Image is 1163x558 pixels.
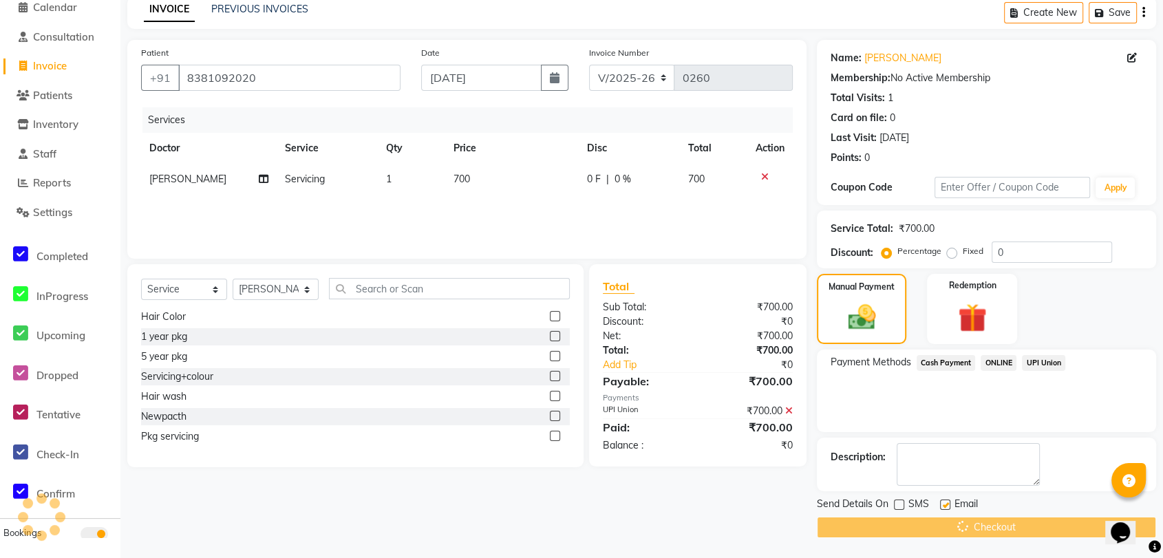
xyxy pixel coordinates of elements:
[603,392,793,404] div: Payments
[1096,178,1135,198] button: Apply
[593,343,698,358] div: Total:
[386,173,392,185] span: 1
[698,314,803,329] div: ₹0
[3,147,117,162] a: Staff
[817,497,888,514] span: Send Details On
[36,408,81,421] span: Tentative
[935,177,1091,198] input: Enter Offer / Coupon Code
[33,1,77,14] span: Calendar
[3,175,117,191] a: Reports
[963,245,983,257] label: Fixed
[603,279,634,294] span: Total
[840,301,884,333] img: _cash.svg
[747,133,793,164] th: Action
[831,222,893,236] div: Service Total:
[908,497,929,514] span: SMS
[593,419,698,436] div: Paid:
[36,487,75,500] span: Confirm
[141,369,213,384] div: Servicing+colour
[141,330,187,344] div: 1 year pkg
[831,71,890,85] div: Membership:
[141,429,199,444] div: Pkg servicing
[36,448,79,461] span: Check-In
[141,47,169,59] label: Patient
[687,173,704,185] span: 700
[141,65,180,91] button: +91
[33,176,71,189] span: Reports
[33,147,56,160] span: Staff
[3,117,117,133] a: Inventory
[141,409,186,424] div: Newpacth
[33,206,72,219] span: Settings
[285,173,325,185] span: Servicing
[897,245,941,257] label: Percentage
[831,91,885,105] div: Total Visits:
[33,59,67,72] span: Invoice
[615,172,631,186] span: 0 %
[589,47,649,59] label: Invoice Number
[698,419,803,436] div: ₹700.00
[593,438,698,453] div: Balance :
[698,404,803,418] div: ₹700.00
[593,329,698,343] div: Net:
[679,133,747,164] th: Total
[211,3,308,15] a: PREVIOUS INVOICES
[33,30,94,43] span: Consultation
[593,404,698,418] div: UPI Union
[277,133,378,164] th: Service
[831,51,862,65] div: Name:
[141,389,186,404] div: Hair wash
[829,281,895,293] label: Manual Payment
[33,89,72,102] span: Patients
[593,358,715,372] a: Add Tip
[593,373,698,389] div: Payable:
[948,279,996,292] label: Redemption
[864,51,941,65] a: [PERSON_NAME]
[36,369,78,382] span: Dropped
[36,290,88,303] span: InProgress
[879,131,909,145] div: [DATE]
[698,300,803,314] div: ₹700.00
[981,355,1016,371] span: ONLINE
[1105,503,1149,544] iframe: chat widget
[1004,2,1083,23] button: Create New
[954,497,978,514] span: Email
[3,30,117,45] a: Consultation
[36,329,85,342] span: Upcoming
[949,300,996,336] img: _gift.svg
[606,172,609,186] span: |
[831,355,911,369] span: Payment Methods
[3,88,117,104] a: Patients
[33,118,78,131] span: Inventory
[831,111,887,125] div: Card on file:
[141,310,186,324] div: Hair Color
[378,133,445,164] th: Qty
[142,107,803,133] div: Services
[3,205,117,221] a: Settings
[1089,2,1137,23] button: Save
[831,180,935,195] div: Coupon Code
[890,111,895,125] div: 0
[831,71,1142,85] div: No Active Membership
[141,350,187,364] div: 5 year pkg
[831,246,873,260] div: Discount:
[888,91,893,105] div: 1
[454,173,470,185] span: 700
[421,47,440,59] label: Date
[698,343,803,358] div: ₹700.00
[899,222,935,236] div: ₹700.00
[593,314,698,329] div: Discount:
[593,300,698,314] div: Sub Total:
[587,172,601,186] span: 0 F
[698,373,803,389] div: ₹700.00
[917,355,976,371] span: Cash Payment
[329,278,570,299] input: Search or Scan
[864,151,870,165] div: 0
[178,65,401,91] input: Search by Name/Mobile/Email/Code
[698,329,803,343] div: ₹700.00
[1022,355,1065,371] span: UPI Union
[3,527,41,538] span: Bookings
[445,133,579,164] th: Price
[831,131,877,145] div: Last Visit:
[149,173,226,185] span: [PERSON_NAME]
